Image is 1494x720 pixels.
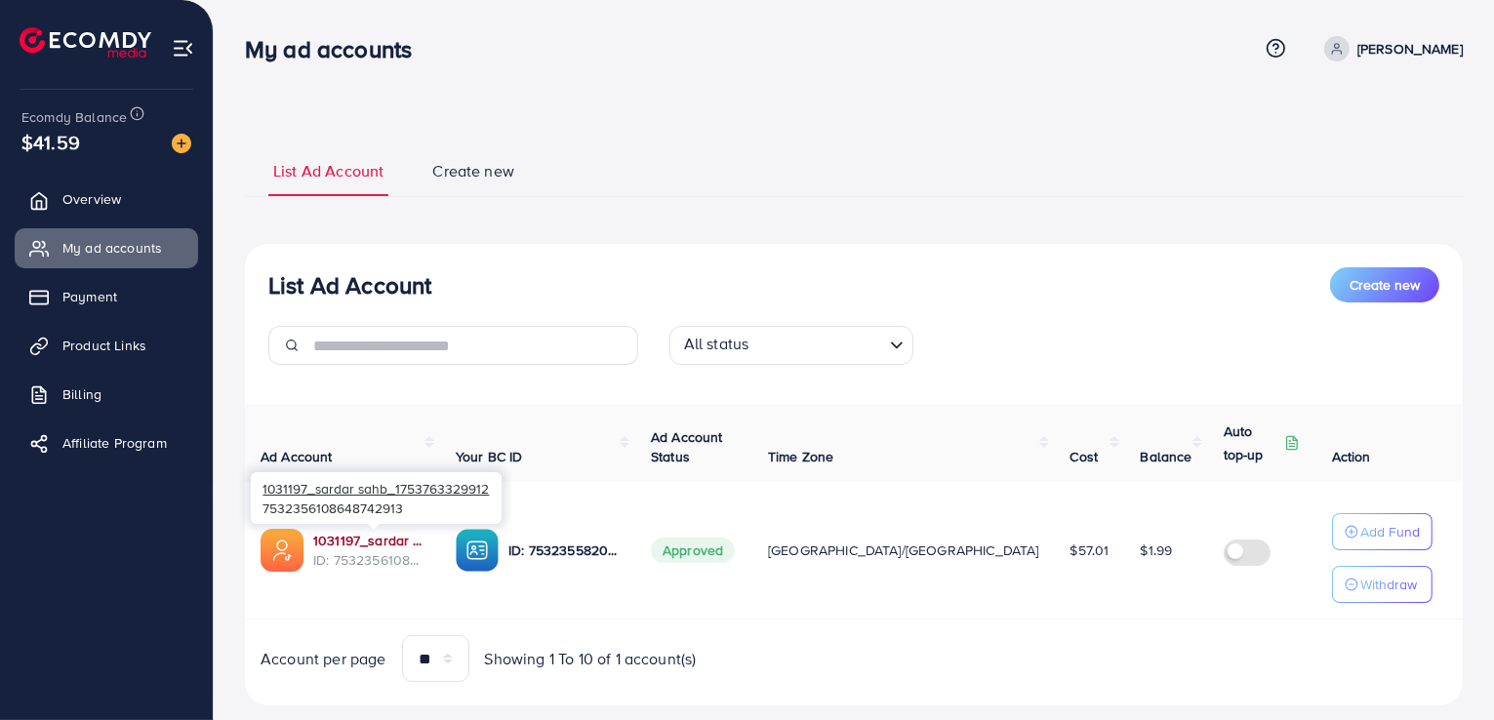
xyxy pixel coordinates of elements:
img: logo [20,27,151,58]
span: Ad Account Status [651,427,723,466]
p: Withdraw [1360,573,1417,596]
span: Create new [1350,275,1420,295]
span: $1.99 [1141,540,1173,560]
span: Action [1332,447,1371,466]
span: Showing 1 To 10 of 1 account(s) [485,648,697,670]
a: Payment [15,277,198,316]
span: List Ad Account [273,160,384,182]
h3: List Ad Account [268,271,431,300]
iframe: Chat [1411,632,1479,705]
button: Withdraw [1332,566,1433,603]
div: Search for option [669,326,913,365]
span: Billing [62,384,101,404]
button: Create new [1330,267,1439,302]
span: Time Zone [768,447,833,466]
img: ic-ads-acc.e4c84228.svg [261,529,303,572]
span: All status [680,329,753,360]
a: 1031197_sardar sahb_1753763329912 [313,531,424,550]
span: 1031197_sardar sahb_1753763329912 [262,479,489,498]
span: Product Links [62,336,146,355]
span: My ad accounts [62,238,162,258]
span: $57.01 [1070,540,1110,560]
span: Cost [1070,447,1099,466]
p: [PERSON_NAME] [1357,37,1463,60]
input: Search for option [754,330,881,360]
span: Approved [651,538,735,563]
p: ID: 7532355820592594960 [508,539,620,562]
p: Add Fund [1360,520,1420,543]
img: image [172,134,191,153]
span: ID: 7532356108648742913 [313,550,424,570]
a: My ad accounts [15,228,198,267]
img: menu [172,37,194,60]
span: Ecomdy Balance [21,107,127,127]
span: Overview [62,189,121,209]
span: Create new [432,160,514,182]
span: $41.59 [21,128,80,156]
h3: My ad accounts [245,35,427,63]
span: Affiliate Program [62,433,167,453]
span: Ad Account [261,447,333,466]
span: Balance [1141,447,1192,466]
span: Account per page [261,648,386,670]
img: ic-ba-acc.ded83a64.svg [456,529,499,572]
span: Payment [62,287,117,306]
a: Billing [15,375,198,414]
span: [GEOGRAPHIC_DATA]/[GEOGRAPHIC_DATA] [768,540,1039,560]
span: Your BC ID [456,447,523,466]
a: [PERSON_NAME] [1316,36,1463,61]
button: Add Fund [1332,513,1433,550]
p: Auto top-up [1224,420,1280,466]
div: 7532356108648742913 [251,472,502,524]
a: Overview [15,180,198,219]
a: Product Links [15,326,198,365]
a: Affiliate Program [15,423,198,462]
